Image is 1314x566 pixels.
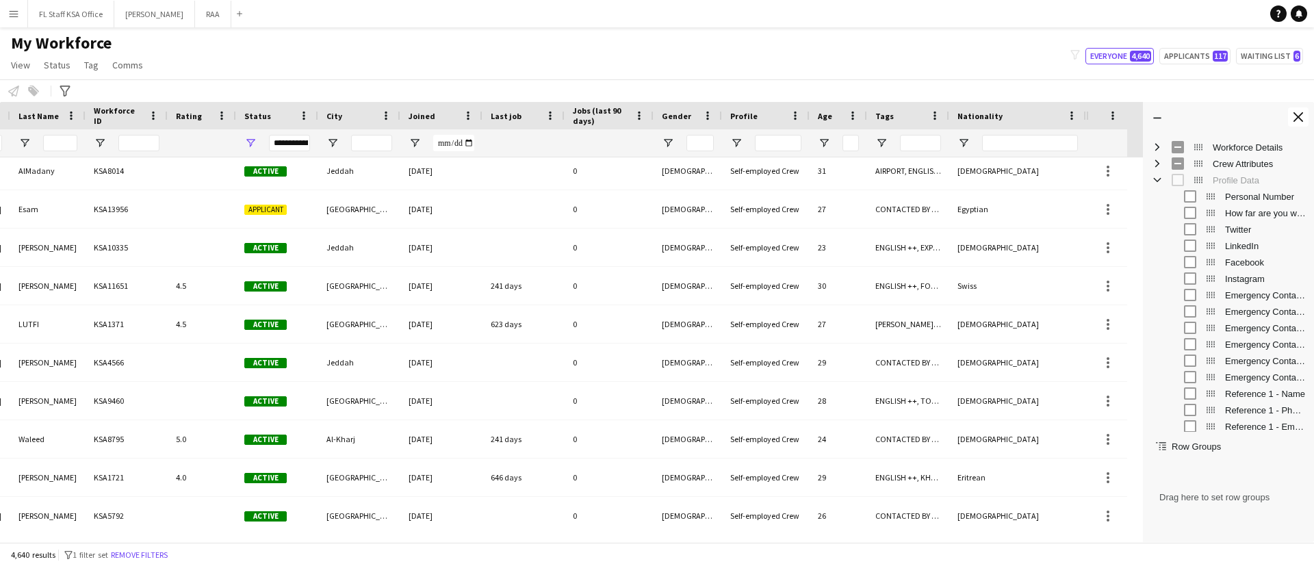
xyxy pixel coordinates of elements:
span: Crew Attributes [1213,159,1306,169]
div: [DEMOGRAPHIC_DATA] [654,267,722,305]
div: Reference 1 - Name Column [1143,385,1314,402]
div: KSA5792 [86,497,168,535]
span: Rating [176,111,202,121]
div: [PERSON_NAME] [10,459,86,496]
div: Crew Attributes Column Group [1143,155,1314,172]
span: 4,640 [1130,51,1151,62]
div: KSA13956 [86,190,168,228]
div: Row Groups [1143,452,1314,542]
span: City [326,111,342,121]
span: 1 filter set [73,550,108,560]
div: Workforce Details Column Group [1143,139,1314,155]
span: Active [244,473,287,483]
span: Status [44,59,70,71]
button: Open Filter Menu [818,137,830,149]
span: Emergency Contact 1 Name [1225,307,1306,317]
div: 0 [565,344,654,381]
input: Workforce ID Filter Input [118,135,159,151]
span: Reference 1 - Phone number [1225,405,1306,415]
button: RAA [195,1,231,27]
span: Comms [112,59,143,71]
div: 30 [810,267,867,305]
span: Profile [730,111,758,121]
div: Self-employed Crew [722,497,810,535]
div: [GEOGRAPHIC_DATA] [318,305,400,343]
button: Open Filter Menu [244,137,257,149]
div: [DATE] [400,382,482,420]
div: [DEMOGRAPHIC_DATA] [949,382,1086,420]
div: [DEMOGRAPHIC_DATA] [949,420,1086,458]
div: [DATE] [400,497,482,535]
div: KSA1371 [86,305,168,343]
div: LinkedIn Column [1143,237,1314,254]
div: Emergency Contact 5 Name Column [1143,352,1314,369]
span: Status [244,111,271,121]
span: Gender [662,111,691,121]
div: Self-employed Crew [722,190,810,228]
div: [PERSON_NAME] [10,267,86,305]
div: Al-Kharj [318,420,400,458]
div: LUTFI [10,305,86,343]
button: Open Filter Menu [957,137,970,149]
div: 27 [810,305,867,343]
div: [DATE] [400,420,482,458]
div: Column List 25 Columns [1143,139,1314,550]
div: CONTACTED BY [PERSON_NAME], ENGLISH ++, FL Training Certificate, FRENCH SPEAKER, KHALEEJI PROFILE... [867,420,949,458]
div: Self-employed Crew [722,229,810,266]
div: 31 [810,152,867,190]
button: Open Filter Menu [18,137,31,149]
div: [DATE] [400,190,482,228]
span: Jobs (last 90 days) [573,105,629,126]
span: Emergency Contact 1 Relationship [1225,323,1306,333]
span: Facebook [1225,257,1306,268]
div: 0 [565,459,654,496]
span: Active [244,243,287,253]
span: 6 [1293,51,1300,62]
input: Tags Filter Input [900,135,941,151]
div: Jeddah [318,344,400,381]
div: KSA4566 [86,344,168,381]
button: Remove filters [108,548,170,563]
span: Tag [84,59,99,71]
div: [DEMOGRAPHIC_DATA] [654,305,722,343]
button: Open Filter Menu [662,137,674,149]
div: Self-employed Crew [722,305,810,343]
div: KSA10335 [86,229,168,266]
div: [DEMOGRAPHIC_DATA] [654,344,722,381]
span: Tags [875,111,894,121]
div: 4.0 [168,459,236,496]
app-action-btn: Advanced filters [57,83,73,99]
div: 26 [810,497,867,535]
div: [DEMOGRAPHIC_DATA] [949,344,1086,381]
span: Active [244,166,287,177]
div: Self-employed Crew [722,420,810,458]
div: 28 [810,382,867,420]
div: Eritrean [949,459,1086,496]
input: Nationality Filter Input [982,135,1078,151]
span: Applicant [244,205,287,215]
div: Reference 1 - Email address Column [1143,418,1314,435]
button: Open Filter Menu [409,137,421,149]
span: Emergency Contact 2 Relationship [1225,372,1306,383]
input: Joined Filter Input [433,135,474,151]
div: [DEMOGRAPHIC_DATA] [654,190,722,228]
div: [DATE] [400,305,482,343]
div: CONTACTED BY WASSIM, ENGLISH ++, FOLLOW UP , [PERSON_NAME] PROFILE, TOP HOST/HOSTESS, TOP PROMOTE... [867,344,949,381]
span: How far are you willing to travel for work? [1225,208,1306,218]
div: Emergency Contact 2 Number Column [1143,336,1314,352]
div: [DATE] [400,152,482,190]
div: Profile Data Column Group [1143,172,1314,188]
div: [DEMOGRAPHIC_DATA] [654,152,722,190]
div: Reference 1 - Phone number Column [1143,402,1314,418]
button: Waiting list6 [1236,48,1303,64]
div: KSA8795 [86,420,168,458]
div: 24 [810,420,867,458]
span: Active [244,435,287,445]
span: My Workforce [11,33,112,53]
span: Instagram [1225,274,1306,284]
div: Personal Number Column [1143,188,1314,205]
div: CONTACTED BY WASSIM, ENGLISH ++, [PERSON_NAME] PROFILE, TOP PROMOTER, TOP [PERSON_NAME] [867,497,949,535]
span: Active [244,511,287,522]
div: 29 [810,459,867,496]
div: [DEMOGRAPHIC_DATA] [654,459,722,496]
